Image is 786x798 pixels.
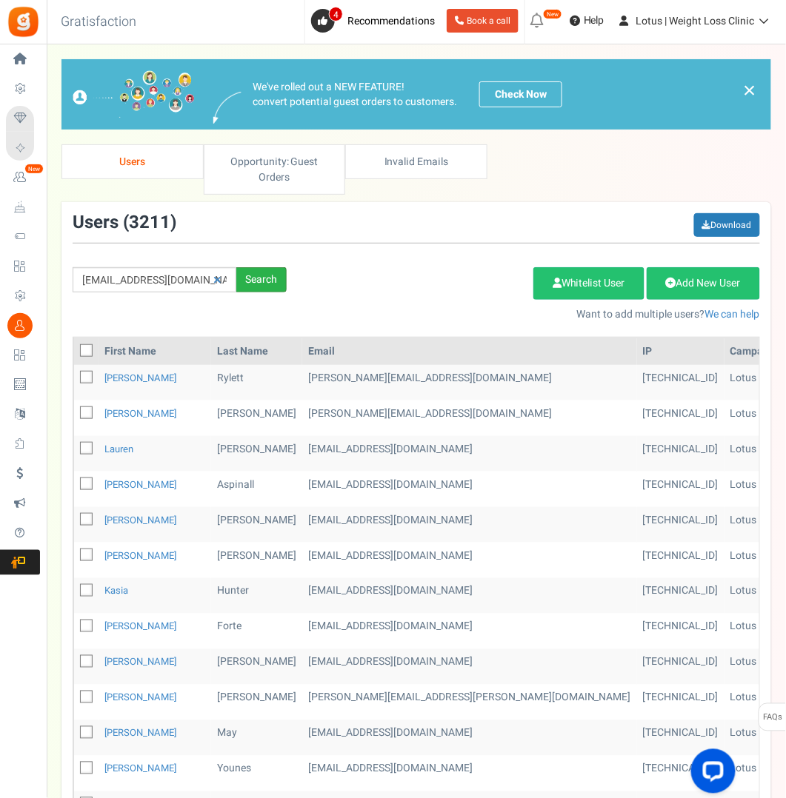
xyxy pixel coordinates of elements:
img: images [213,92,242,124]
a: Invalid Emails [345,144,487,179]
td: customer [302,543,637,578]
a: We can help [705,306,760,322]
a: [PERSON_NAME] [104,620,176,634]
a: [PERSON_NAME] [104,371,176,385]
a: [PERSON_NAME] [104,726,176,740]
span: 4 [329,7,343,21]
a: × [743,81,756,99]
a: Lauren [104,442,133,456]
em: New [543,9,562,19]
span: Recommendations [347,13,435,29]
img: images [73,70,195,118]
td: customer [302,685,637,720]
h3: Users ( ) [73,213,176,232]
a: [PERSON_NAME] [104,691,176,705]
td: [PERSON_NAME] [211,507,302,543]
td: Hunter [211,578,302,614]
td: [TECHNICAL_ID] [637,720,725,756]
td: Aspinall [211,472,302,507]
span: Help [580,13,605,28]
div: Search [236,267,287,292]
td: customer [302,507,637,543]
td: [PERSON_NAME][EMAIL_ADDRESS][DOMAIN_NAME] [302,365,637,400]
a: New [6,165,40,190]
a: Opportunity: Guest Orders [204,144,346,195]
p: We've rolled out a NEW FEATURE! convert potential guest orders to customers. [253,80,457,110]
td: [PERSON_NAME] [211,400,302,436]
a: [PERSON_NAME] [104,513,176,527]
a: Kasia [104,584,128,598]
th: Last Name [211,338,302,365]
td: customer [302,720,637,756]
td: customer [302,649,637,685]
td: subscriber,slicewp_affiliate [302,436,637,472]
td: [TECHNICAL_ID] [637,685,725,720]
input: Search by email or name [73,267,236,292]
a: [PERSON_NAME] [104,549,176,563]
a: Book a call [447,9,519,33]
td: May [211,720,302,756]
td: [TECHNICAL_ID] [637,507,725,543]
span: Lotus | Weight Loss Clinic [636,13,755,29]
a: [PERSON_NAME] [104,762,176,776]
td: [TECHNICAL_ID] [637,365,725,400]
td: [TECHNICAL_ID] [637,543,725,578]
a: 4 Recommendations [311,9,441,33]
a: Users [61,144,204,179]
a: [PERSON_NAME] [104,655,176,669]
a: Help [564,9,610,33]
a: [PERSON_NAME] [104,477,176,492]
td: customer [302,756,637,791]
td: [PERSON_NAME] [211,685,302,720]
h3: Gratisfaction [44,7,153,37]
td: customer [302,614,637,649]
td: [TECHNICAL_ID] [637,756,725,791]
td: [PERSON_NAME] [211,649,302,685]
td: customer [302,472,637,507]
span: 3211 [129,209,170,235]
td: [PERSON_NAME][EMAIL_ADDRESS][DOMAIN_NAME] [302,400,637,436]
a: Download [694,213,760,237]
td: [TECHNICAL_ID] [637,578,725,614]
td: [TECHNICAL_ID] [637,614,725,649]
th: Email [302,338,637,365]
td: Rylett [211,365,302,400]
em: New [24,164,44,174]
a: Add New User [647,267,760,300]
td: Younes [211,756,302,791]
td: [PERSON_NAME] [211,436,302,472]
td: [TECHNICAL_ID] [637,649,725,685]
th: First Name [99,338,211,365]
td: [PERSON_NAME] [211,543,302,578]
td: [TECHNICAL_ID] [637,472,725,507]
img: Gratisfaction [7,5,40,38]
td: Forte [211,614,302,649]
a: Check Now [479,81,562,107]
td: [TECHNICAL_ID] [637,400,725,436]
td: customer [302,578,637,614]
a: Whitelist User [533,267,645,300]
p: Want to add multiple users? [309,307,760,322]
th: IP [637,338,725,365]
a: Reset [206,267,229,293]
td: [TECHNICAL_ID] [637,436,725,472]
span: FAQs [763,704,783,732]
a: [PERSON_NAME] [104,406,176,420]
